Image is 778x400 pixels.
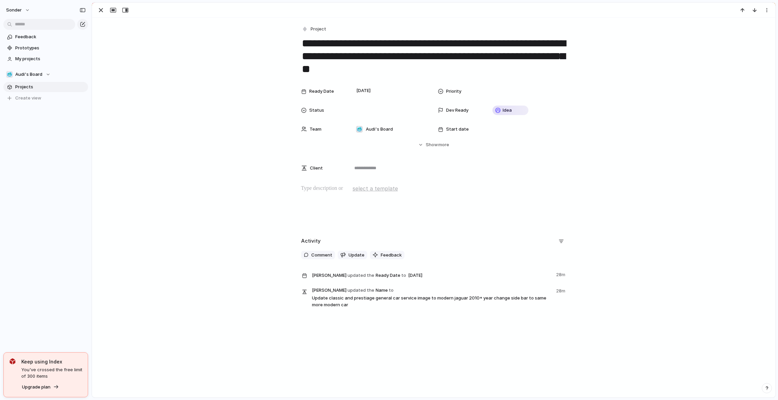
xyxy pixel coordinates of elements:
[401,272,406,279] span: to
[3,43,88,53] a: Prototypes
[15,45,86,51] span: Prototypes
[311,26,326,32] span: Project
[3,82,88,92] a: Projects
[312,272,346,279] span: [PERSON_NAME]
[21,366,82,380] span: You've crossed the free limit of 300 items
[3,54,88,64] a: My projects
[22,384,50,391] span: Upgrade plan
[3,69,88,80] button: 🥶Audi's Board
[3,5,34,16] button: sonder
[446,88,461,95] span: Priority
[301,251,335,260] button: Comment
[301,139,567,151] button: Showmore
[309,107,324,114] span: Status
[20,382,61,392] button: Upgrade plan
[556,286,567,294] span: 28m
[15,34,86,40] span: Feedback
[21,358,82,365] span: Keep using Index
[353,184,398,193] span: select a template
[6,7,22,14] span: sonder
[15,55,86,62] span: My projects
[355,87,373,95] span: [DATE]
[301,237,321,245] h2: Activity
[15,84,86,90] span: Projects
[312,270,552,280] span: Ready Date
[389,287,394,294] span: to
[348,287,374,294] span: updated the
[356,126,363,133] div: 🥶
[15,95,41,102] span: Create view
[338,251,367,260] button: Update
[310,126,321,133] span: Team
[300,24,328,34] button: Project
[312,287,346,294] span: [PERSON_NAME]
[446,107,468,114] span: Dev Ready
[311,252,332,259] span: Comment
[348,272,374,279] span: updated the
[381,252,402,259] span: Feedback
[438,141,449,148] span: more
[309,88,334,95] span: Ready Date
[352,183,399,194] button: select a template
[6,71,13,78] div: 🥶
[426,141,438,148] span: Show
[556,270,567,278] span: 28m
[406,271,424,280] span: [DATE]
[3,93,88,103] button: Create view
[370,251,404,260] button: Feedback
[503,107,512,114] span: Idea
[310,165,323,172] span: Client
[349,252,364,259] span: Update
[312,286,552,308] span: Name Update classic and prestiage general car service image to modern jaguar 2010+ year change si...
[3,32,88,42] a: Feedback
[366,126,393,133] span: Audi's Board
[446,126,469,133] span: Start date
[15,71,42,78] span: Audi's Board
